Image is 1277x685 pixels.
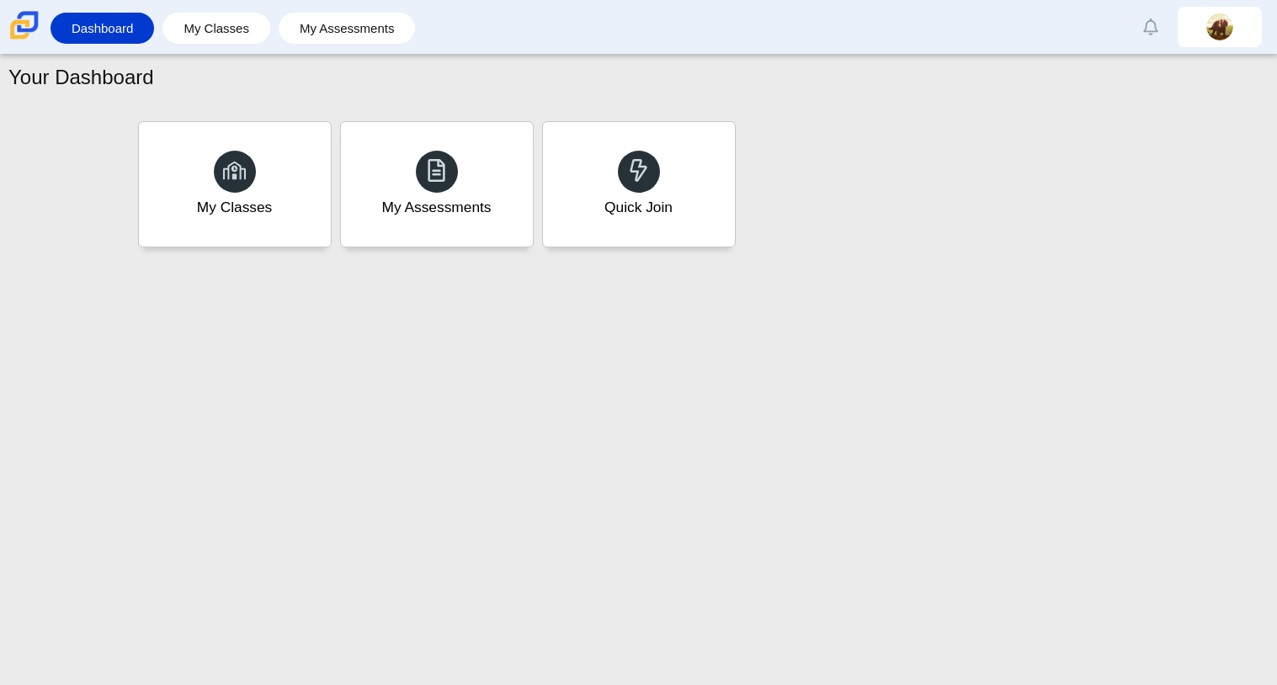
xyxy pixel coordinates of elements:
a: elaiyah.hair.BYonOH [1178,7,1262,47]
a: Dashboard [59,13,146,44]
img: Carmen School of Science & Technology [7,8,42,43]
a: My Assessments [287,13,407,44]
a: My Assessments [340,121,534,247]
div: Quick Join [604,197,673,218]
a: Carmen School of Science & Technology [7,31,42,45]
a: My Classes [171,13,262,44]
div: My Classes [197,197,273,218]
h1: Your Dashboard [8,63,154,92]
div: My Assessments [382,197,492,218]
a: Alerts [1132,8,1169,45]
a: My Classes [138,121,332,247]
img: elaiyah.hair.BYonOH [1206,13,1233,40]
a: Quick Join [542,121,736,247]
